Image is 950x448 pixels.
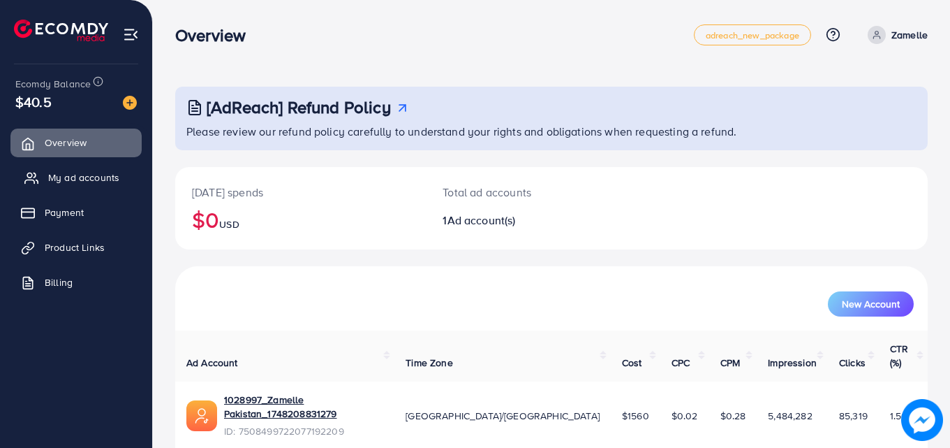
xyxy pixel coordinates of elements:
[406,356,452,370] span: Time Zone
[48,171,119,185] span: My ad accounts
[720,356,740,370] span: CPM
[123,96,137,110] img: image
[839,356,866,370] span: Clicks
[839,409,868,423] span: 85,319
[828,291,914,317] button: New Account
[45,205,84,219] span: Payment
[10,129,142,157] a: Overview
[891,27,928,43] p: Zamelle
[123,27,139,43] img: menu
[45,275,73,289] span: Billing
[10,233,142,261] a: Product Links
[443,184,598,201] p: Total ad accounts
[219,217,239,231] span: USD
[45,240,105,254] span: Product Links
[207,97,391,117] h3: [AdReach] Refund Policy
[10,198,142,226] a: Payment
[15,92,52,112] span: $40.5
[192,206,409,233] h2: $0
[192,184,409,201] p: [DATE] spends
[186,356,238,370] span: Ad Account
[447,212,516,228] span: Ad account(s)
[45,136,87,150] span: Overview
[890,409,907,423] span: 1.56
[10,164,142,192] a: My ad accounts
[694,24,811,45] a: adreach_new_package
[768,356,817,370] span: Impression
[622,356,642,370] span: Cost
[14,20,108,41] img: logo
[720,409,746,423] span: $0.28
[224,424,383,438] span: ID: 7508499722077192209
[443,214,598,227] h2: 1
[842,299,900,309] span: New Account
[671,356,690,370] span: CPC
[186,400,217,431] img: ic-ads-acc.e4c84228.svg
[15,77,91,91] span: Ecomdy Balance
[406,409,600,423] span: [GEOGRAPHIC_DATA]/[GEOGRAPHIC_DATA]
[175,25,257,45] h3: Overview
[224,393,383,421] a: 1028997_Zamelle Pakistan_1748208831279
[671,409,698,423] span: $0.02
[901,399,943,441] img: image
[10,268,142,296] a: Billing
[862,26,928,44] a: Zamelle
[186,123,919,140] p: Please review our refund policy carefully to understand your rights and obligations when requesti...
[768,409,812,423] span: 5,484,282
[706,31,799,40] span: adreach_new_package
[622,409,649,423] span: $1560
[890,342,908,370] span: CTR (%)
